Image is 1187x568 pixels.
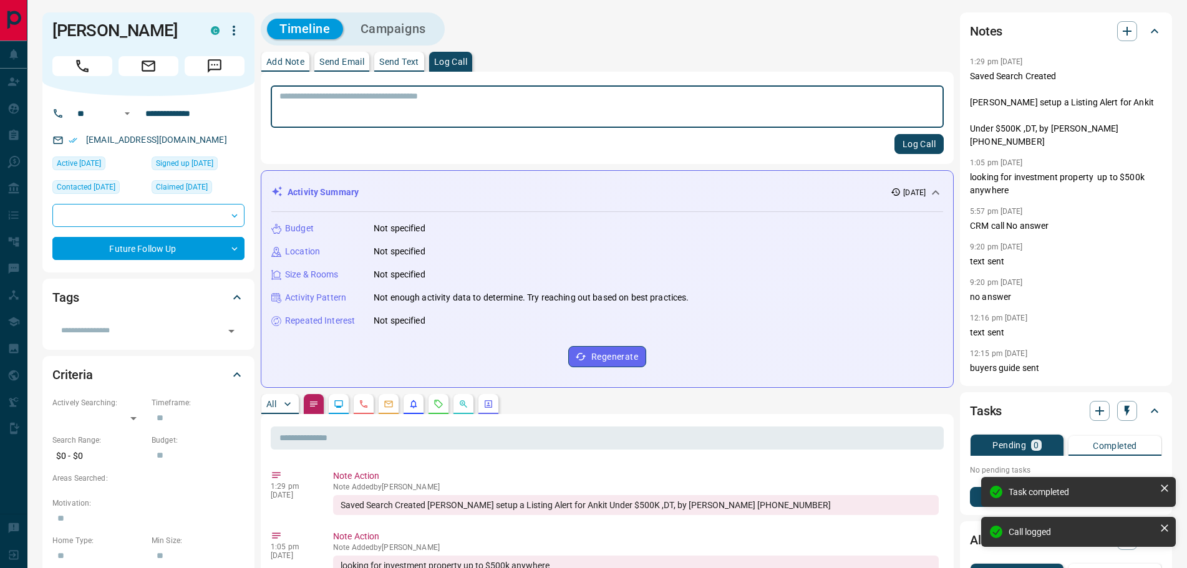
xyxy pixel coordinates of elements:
[285,314,355,327] p: Repeated Interest
[333,543,939,552] p: Note Added by [PERSON_NAME]
[69,136,77,145] svg: Email Verified
[970,70,1162,148] p: Saved Search Created [PERSON_NAME] setup a Listing Alert for Ankit Under $500K ,DT, by [PERSON_NA...
[384,399,394,409] svg: Emails
[152,180,245,198] div: Mon Jun 30 2025
[152,156,245,174] div: Sun Jun 29 2025
[970,255,1162,268] p: text sent
[1009,487,1155,497] div: Task completed
[568,346,646,367] button: Regenerate
[374,291,689,304] p: Not enough activity data to determine. Try reaching out based on best practices.
[970,326,1162,339] p: text sent
[271,491,314,499] p: [DATE]
[409,399,419,409] svg: Listing Alerts
[86,135,227,145] a: [EMAIL_ADDRESS][DOMAIN_NAME]
[52,56,112,76] span: Call
[52,535,145,546] p: Home Type:
[970,57,1023,66] p: 1:29 pm [DATE]
[285,291,346,304] p: Activity Pattern
[52,287,79,307] h2: Tags
[52,282,245,312] div: Tags
[288,186,359,199] p: Activity Summary
[267,19,343,39] button: Timeline
[52,473,245,484] p: Areas Searched:
[120,106,135,121] button: Open
[1093,441,1137,450] p: Completed
[152,535,245,546] p: Min Size:
[271,551,314,560] p: [DATE]
[52,237,245,260] div: Future Follow Up
[483,399,493,409] svg: Agent Actions
[970,278,1023,287] p: 9:20 pm [DATE]
[970,207,1023,216] p: 5:57 pm [DATE]
[266,400,276,408] p: All
[359,399,369,409] svg: Calls
[52,21,192,41] h1: [PERSON_NAME]
[271,482,314,491] p: 1:29 pm
[285,245,320,258] p: Location
[903,187,926,198] p: [DATE]
[319,57,364,66] p: Send Email
[374,222,425,235] p: Not specified
[52,180,145,198] div: Fri Jul 11 2025
[211,26,220,35] div: condos.ca
[970,21,1002,41] h2: Notes
[333,469,939,483] p: Note Action
[52,360,245,390] div: Criteria
[992,441,1026,450] p: Pending
[970,401,1002,421] h2: Tasks
[374,268,425,281] p: Not specified
[970,243,1023,251] p: 9:20 pm [DATE]
[152,435,245,446] p: Budget:
[223,322,240,340] button: Open
[333,530,939,543] p: Note Action
[333,495,939,515] div: Saved Search Created [PERSON_NAME] setup a Listing Alert for Ankit Under $500K ,DT, by [PERSON_NA...
[52,365,93,385] h2: Criteria
[333,483,939,491] p: Note Added by [PERSON_NAME]
[334,399,344,409] svg: Lead Browsing Activity
[185,56,245,76] span: Message
[970,362,1162,375] p: buyers guide sent
[348,19,438,39] button: Campaigns
[1034,441,1039,450] p: 0
[894,134,944,154] button: Log Call
[119,56,178,76] span: Email
[970,396,1162,426] div: Tasks
[434,399,443,409] svg: Requests
[374,314,425,327] p: Not specified
[52,397,145,408] p: Actively Searching:
[1009,527,1155,537] div: Call logged
[285,268,339,281] p: Size & Rooms
[52,446,145,466] p: $0 - $0
[970,525,1162,555] div: Alerts
[970,349,1027,358] p: 12:15 pm [DATE]
[57,157,101,170] span: Active [DATE]
[266,57,304,66] p: Add Note
[970,530,1002,550] h2: Alerts
[309,399,319,409] svg: Notes
[970,171,1162,197] p: looking for investment property up to $500k anywhere
[970,158,1023,167] p: 1:05 pm [DATE]
[434,57,467,66] p: Log Call
[156,181,208,193] span: Claimed [DATE]
[379,57,419,66] p: Send Text
[374,245,425,258] p: Not specified
[57,181,115,193] span: Contacted [DATE]
[458,399,468,409] svg: Opportunities
[271,181,943,204] div: Activity Summary[DATE]
[271,542,314,551] p: 1:05 pm
[970,16,1162,46] div: Notes
[156,157,213,170] span: Signed up [DATE]
[970,487,1162,507] button: New Task
[285,222,314,235] p: Budget
[152,397,245,408] p: Timeframe:
[52,498,245,509] p: Motivation:
[52,156,145,174] div: Tue Jul 01 2025
[970,314,1027,322] p: 12:16 pm [DATE]
[52,435,145,446] p: Search Range:
[970,291,1162,304] p: no answer
[970,219,1162,233] p: CRM call No answer
[970,461,1162,479] p: No pending tasks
